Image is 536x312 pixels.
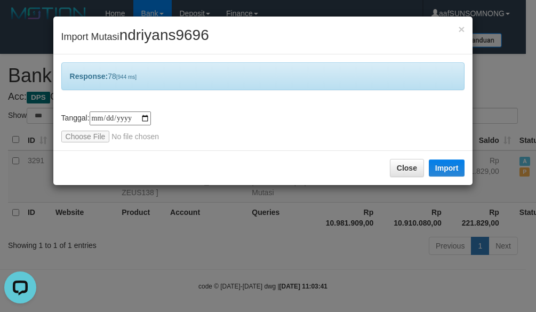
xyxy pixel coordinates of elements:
span: Import Mutasi [61,31,209,42]
span: [944 ms] [116,74,137,80]
span: ndriyans9696 [119,27,209,43]
span: × [458,23,465,35]
div: 78 [61,62,465,90]
b: Response: [70,72,108,81]
button: Import [429,159,465,177]
button: Close [390,159,424,177]
div: Tanggal: [61,111,465,142]
button: Open LiveChat chat widget [4,4,36,36]
button: Close [458,23,465,35]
